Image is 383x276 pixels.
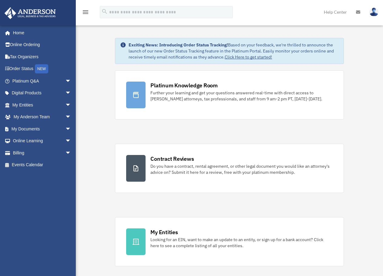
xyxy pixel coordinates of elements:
a: menu [82,11,89,16]
a: Digital Productsarrow_drop_down [4,87,80,99]
strong: Exciting News: Introducing Order Status Tracking! [129,42,228,48]
div: Further your learning and get your questions answered real-time with direct access to [PERSON_NAM... [150,90,332,102]
span: arrow_drop_down [65,87,77,99]
a: Billingarrow_drop_down [4,147,80,159]
div: Do you have a contract, rental agreement, or other legal document you would like an attorney's ad... [150,163,332,175]
span: arrow_drop_down [65,147,77,159]
span: arrow_drop_down [65,75,77,87]
a: Online Learningarrow_drop_down [4,135,80,147]
div: Contract Reviews [150,155,194,163]
span: arrow_drop_down [65,135,77,147]
img: Anderson Advisors Platinum Portal [3,7,58,19]
a: My Documentsarrow_drop_down [4,123,80,135]
div: NEW [35,64,48,73]
span: arrow_drop_down [65,99,77,111]
a: My Anderson Teamarrow_drop_down [4,111,80,123]
i: search [101,8,108,15]
a: My Entitiesarrow_drop_down [4,99,80,111]
a: Tax Organizers [4,51,80,63]
span: arrow_drop_down [65,123,77,135]
i: menu [82,8,89,16]
a: Contract Reviews Do you have a contract, rental agreement, or other legal document you would like... [115,144,344,193]
a: Home [4,27,77,39]
a: Online Ordering [4,39,80,51]
img: User Pic [369,8,378,16]
a: Events Calendar [4,159,80,171]
a: Platinum Knowledge Room Further your learning and get your questions answered real-time with dire... [115,70,344,119]
a: Order StatusNEW [4,63,80,75]
a: Click Here to get started! [225,54,272,60]
div: Platinum Knowledge Room [150,82,218,89]
span: arrow_drop_down [65,111,77,123]
div: Looking for an EIN, want to make an update to an entity, or sign up for a bank account? Click her... [150,237,332,249]
div: Based on your feedback, we're thrilled to announce the launch of our new Order Status Tracking fe... [129,42,338,60]
a: My Entities Looking for an EIN, want to make an update to an entity, or sign up for a bank accoun... [115,217,344,266]
div: My Entities [150,228,178,236]
a: Platinum Q&Aarrow_drop_down [4,75,80,87]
